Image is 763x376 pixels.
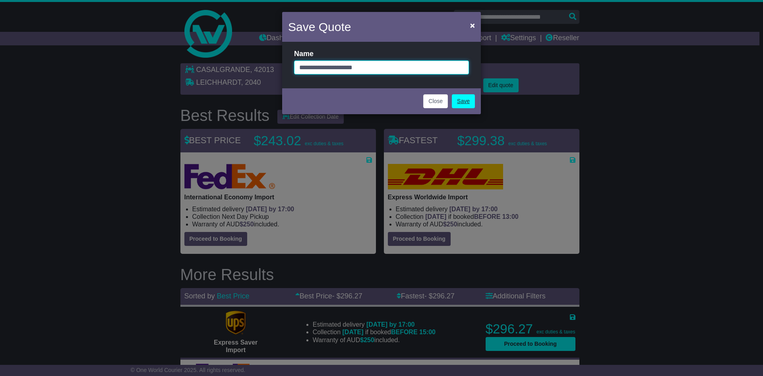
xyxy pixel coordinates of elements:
h4: Save Quote [288,18,351,36]
button: Close [466,17,479,33]
button: Close [423,94,448,108]
span: × [470,21,475,30]
a: Save [452,94,475,108]
label: Name [294,50,314,58]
